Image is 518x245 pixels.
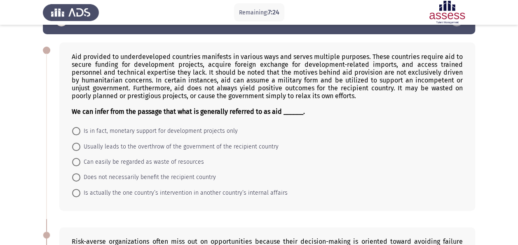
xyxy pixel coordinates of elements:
[419,1,475,24] img: Assessment logo of ASSESS English Language Assessment (3 Module) (Ad - IB)
[80,172,216,182] span: Does not necessarily benefit the recipient country
[268,8,279,16] span: 7:24
[72,108,305,115] b: We can infer from the passage that what is generally referred to as aid ______.
[43,1,99,24] img: Assess Talent Management logo
[80,157,204,167] span: Can easily be regarded as waste of resources
[80,126,238,136] span: Is in fact, monetary support for development projects only
[239,7,279,18] p: Remaining:
[80,142,279,152] span: Usually leads to the overthrow of the government of the recipient country
[80,188,288,198] span: Is actually the one country’s intervention in another country’s internal affairs
[72,53,463,115] div: Aid provided to underdeveloped countries manifests in various ways and serves multiple purposes. ...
